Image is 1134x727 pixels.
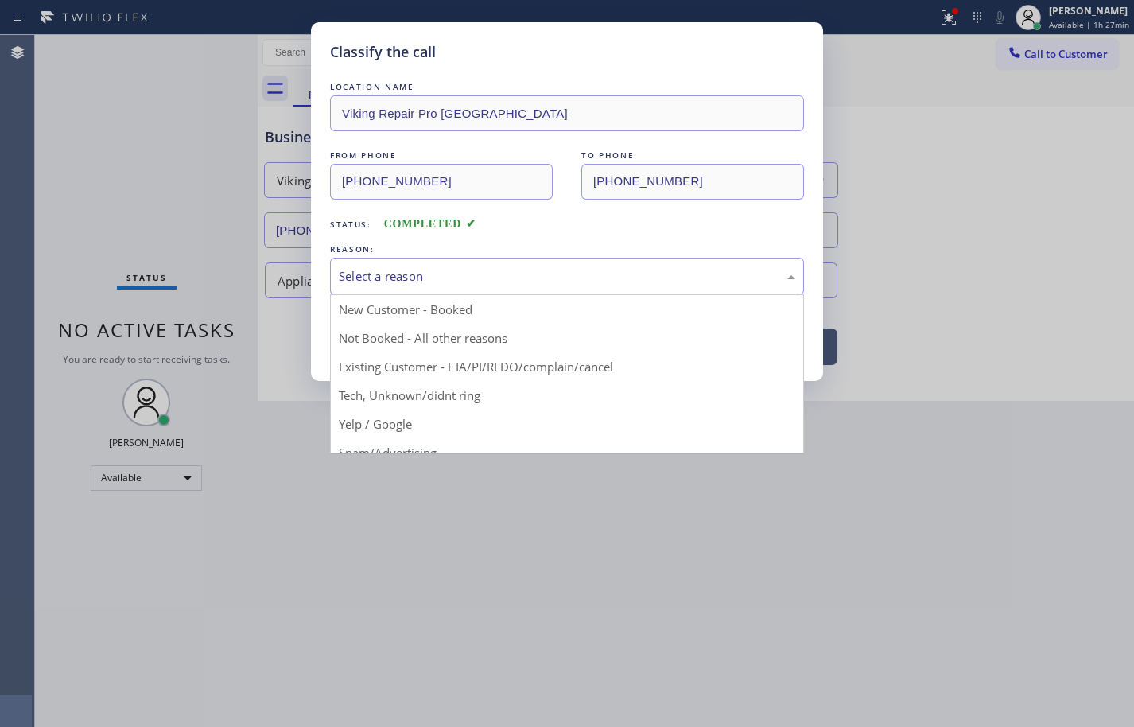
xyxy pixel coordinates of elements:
[331,438,803,467] div: Spam/Advertising
[330,164,553,200] input: From phone
[331,352,803,381] div: Existing Customer - ETA/PI/REDO/complain/cancel
[339,267,795,286] div: Select a reason
[331,410,803,438] div: Yelp / Google
[330,241,804,258] div: REASON:
[331,295,803,324] div: New Customer - Booked
[581,164,804,200] input: To phone
[330,79,804,95] div: LOCATION NAME
[331,381,803,410] div: Tech, Unknown/didnt ring
[330,41,436,63] h5: Classify the call
[581,147,804,164] div: TO PHONE
[330,147,553,164] div: FROM PHONE
[330,219,371,230] span: Status:
[384,218,476,230] span: COMPLETED
[331,324,803,352] div: Not Booked - All other reasons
